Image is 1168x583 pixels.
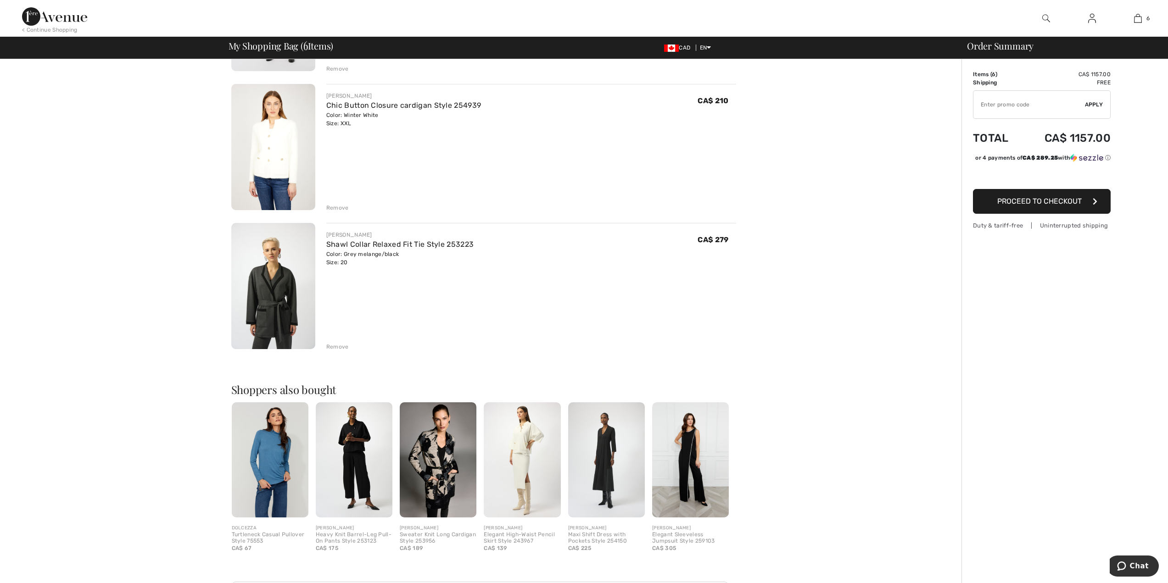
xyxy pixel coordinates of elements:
[326,240,474,249] a: Shawl Collar Relaxed Fit Tie Style 253223
[568,545,591,551] span: CA$ 225
[1081,13,1103,24] a: Sign In
[1115,13,1160,24] a: 6
[973,122,1021,154] td: Total
[700,44,711,51] span: EN
[652,525,729,532] div: [PERSON_NAME]
[316,532,392,544] div: Heavy Knit Barrel-Leg Pull-On Pants Style 253123
[997,197,1082,205] span: Proceed to Checkout
[1021,70,1111,78] td: CA$ 1157.00
[1021,78,1111,87] td: Free
[973,91,1085,118] input: Promo code
[326,231,474,239] div: [PERSON_NAME]
[326,111,481,128] div: Color: Winter White Size: XXL
[652,402,729,517] img: Elegant Sleeveless Jumpsuit Style 259103
[232,525,308,532] div: DOLCEZZA
[326,204,349,212] div: Remove
[400,545,423,551] span: CA$ 189
[326,92,481,100] div: [PERSON_NAME]
[22,26,78,34] div: < Continue Shopping
[484,545,507,551] span: CA$ 139
[1042,13,1050,24] img: search the website
[232,402,308,517] img: Turtleneck Casual Pullover Style 75553
[400,525,476,532] div: [PERSON_NAME]
[484,402,560,517] img: Elegant High-Waist Pencil Skirt Style 243967
[1088,13,1096,24] img: My Info
[652,545,676,551] span: CA$ 305
[326,250,474,267] div: Color: Grey melange/black Size: 20
[1110,555,1159,578] iframe: Opens a widget where you can chat to one of our agents
[973,189,1111,214] button: Proceed to Checkout
[231,384,736,395] h2: Shoppers also bought
[484,532,560,544] div: Elegant High-Waist Pencil Skirt Style 243967
[1134,13,1142,24] img: My Bag
[400,532,476,544] div: Sweater Knit Long Cardigan Style 253956
[22,7,87,26] img: 1ère Avenue
[698,235,728,244] span: CA$ 279
[326,65,349,73] div: Remove
[973,165,1111,186] iframe: PayPal-paypal
[1085,100,1103,109] span: Apply
[664,44,679,52] img: Canadian Dollar
[232,545,252,551] span: CA$ 67
[326,101,481,110] a: Chic Button Closure cardigan Style 254939
[956,41,1162,50] div: Order Summary
[231,84,315,210] img: Chic Button Closure cardigan Style 254939
[664,44,694,51] span: CAD
[973,70,1021,78] td: Items ( )
[1021,122,1111,154] td: CA$ 1157.00
[698,96,728,105] span: CA$ 210
[973,78,1021,87] td: Shipping
[316,402,392,517] img: Heavy Knit Barrel-Leg Pull-On Pants Style 253123
[652,532,729,544] div: Elegant Sleeveless Jumpsuit Style 259103
[316,545,338,551] span: CA$ 175
[316,525,392,532] div: [PERSON_NAME]
[232,532,308,544] div: Turtleneck Casual Pullover Style 75553
[973,221,1111,230] div: Duty & tariff-free | Uninterrupted shipping
[303,39,308,51] span: 6
[400,402,476,517] img: Sweater Knit Long Cardigan Style 253956
[231,223,315,349] img: Shawl Collar Relaxed Fit Tie Style 253223
[1146,14,1150,22] span: 6
[1023,155,1058,161] span: CA$ 289.25
[568,532,645,544] div: Maxi Shift Dress with Pockets Style 254150
[992,71,995,78] span: 6
[973,154,1111,165] div: or 4 payments ofCA$ 289.25withSezzle Click to learn more about Sezzle
[568,525,645,532] div: [PERSON_NAME]
[568,402,645,517] img: Maxi Shift Dress with Pockets Style 254150
[1070,154,1103,162] img: Sezzle
[975,154,1111,162] div: or 4 payments of with
[326,343,349,351] div: Remove
[484,525,560,532] div: [PERSON_NAME]
[229,41,334,50] span: My Shopping Bag ( Items)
